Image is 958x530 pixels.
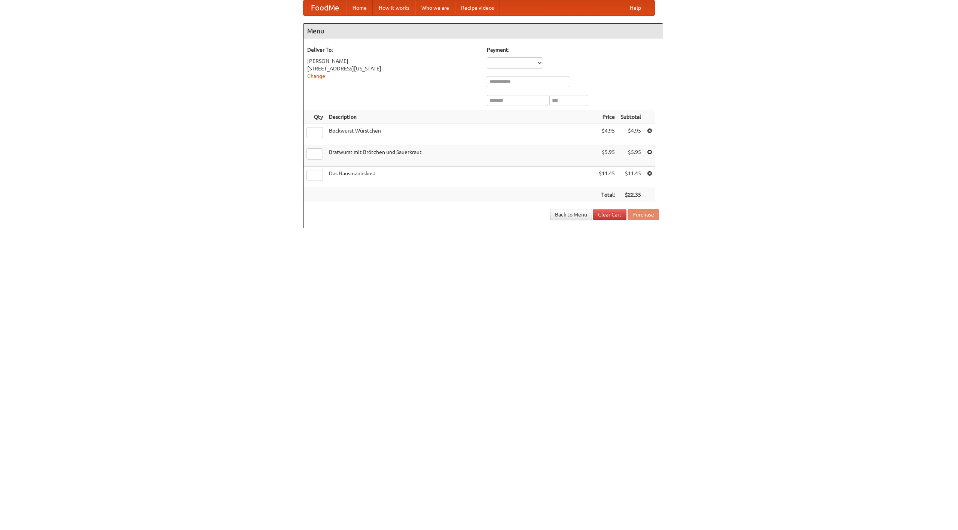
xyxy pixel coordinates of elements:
[373,0,415,15] a: How it works
[347,0,373,15] a: Home
[303,24,663,39] h4: Menu
[307,65,479,72] div: [STREET_ADDRESS][US_STATE]
[303,0,347,15] a: FoodMe
[326,145,596,167] td: Bratwurst mit Brötchen und Sauerkraut
[596,110,618,124] th: Price
[550,209,592,220] a: Back to Menu
[618,124,644,145] td: $4.95
[326,110,596,124] th: Description
[628,209,659,220] button: Purchase
[593,209,626,220] a: Clear Cart
[326,124,596,145] td: Bockwurst Würstchen
[618,188,644,202] th: $22.35
[307,73,325,79] a: Change
[415,0,455,15] a: Who we are
[455,0,500,15] a: Recipe videos
[307,46,479,54] h5: Deliver To:
[307,57,479,65] div: [PERSON_NAME]
[596,188,618,202] th: Total:
[303,110,326,124] th: Qty
[618,167,644,188] td: $11.45
[618,110,644,124] th: Subtotal
[624,0,647,15] a: Help
[618,145,644,167] td: $5.95
[326,167,596,188] td: Das Hausmannskost
[596,124,618,145] td: $4.95
[596,167,618,188] td: $11.45
[596,145,618,167] td: $5.95
[487,46,659,54] h5: Payment:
